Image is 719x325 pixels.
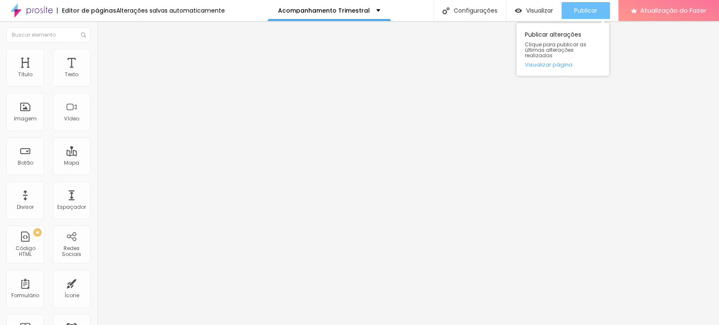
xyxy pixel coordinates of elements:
font: Editor de páginas [62,6,116,15]
font: Divisor [17,203,34,210]
font: Configurações [454,6,497,15]
button: Publicar [561,2,610,19]
font: Vídeo [64,115,79,122]
font: Publicar alterações [525,30,581,39]
font: Texto [65,71,78,78]
font: Visualizar página [525,61,572,69]
font: Atualização do Fazer [640,6,706,15]
font: Ícone [64,292,79,299]
font: Título [18,71,32,78]
font: Clique para publicar as últimas alterações realizadas [525,41,586,59]
a: Visualizar página [525,62,601,67]
font: Acompanhamento Trimestral [278,6,370,15]
img: Ícone [81,32,86,37]
font: Visualizar [526,6,553,15]
font: Imagem [14,115,37,122]
font: Código HTML [16,245,35,258]
font: Alterações salvas automaticamente [116,6,225,15]
font: Botão [18,159,33,166]
iframe: Editor [97,21,719,325]
button: Visualizar [506,2,561,19]
font: Redes Sociais [62,245,81,258]
font: Mapa [64,159,79,166]
img: view-1.svg [515,7,522,14]
font: Publicar [574,6,597,15]
img: Ícone [442,7,449,14]
font: Espaçador [57,203,86,210]
font: Formulário [11,292,39,299]
input: Buscar elemento [6,27,91,43]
